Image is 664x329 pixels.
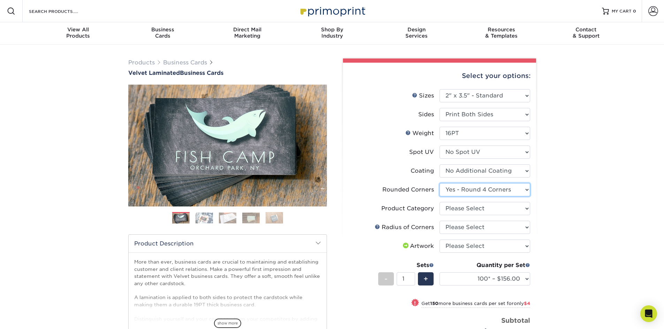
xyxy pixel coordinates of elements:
[163,59,207,66] a: Business Cards
[214,319,241,328] span: show more
[205,26,290,33] span: Direct Mail
[402,242,434,250] div: Artwork
[384,274,388,284] span: -
[430,301,438,306] strong: 150
[219,212,236,223] img: Business Cards 03
[36,26,121,33] span: View All
[378,261,434,269] div: Sets
[36,26,121,39] div: Products
[196,212,213,223] img: Business Cards 02
[128,70,327,76] a: Velvet LaminatedBusiness Cards
[459,22,544,45] a: Resources& Templates
[501,316,530,324] strong: Subtotal
[36,22,121,45] a: View AllProducts
[544,26,628,33] span: Contact
[382,186,434,194] div: Rounded Corners
[524,301,530,306] span: $4
[612,8,632,14] span: MY CART
[172,210,190,227] img: Business Cards 01
[374,22,459,45] a: DesignServices
[128,59,155,66] a: Products
[640,305,657,322] div: Open Intercom Messenger
[411,167,434,175] div: Coating
[440,261,530,269] div: Quantity per Set
[349,63,531,89] div: Select your options:
[120,26,205,39] div: Cards
[128,70,180,76] span: Velvet Laminated
[633,9,636,14] span: 0
[290,26,374,39] div: Industry
[514,301,530,306] span: only
[375,223,434,232] div: Radius of Corners
[405,129,434,138] div: Weight
[205,26,290,39] div: Marketing
[459,26,544,39] div: & Templates
[290,22,374,45] a: Shop ByIndustry
[374,26,459,33] span: Design
[544,22,628,45] a: Contact& Support
[129,235,327,252] h2: Product Description
[418,110,434,119] div: Sides
[120,22,205,45] a: BusinessCards
[374,26,459,39] div: Services
[381,204,434,213] div: Product Category
[128,46,327,245] img: Velvet Laminated 01
[459,26,544,33] span: Resources
[205,22,290,45] a: Direct MailMarketing
[290,26,374,33] span: Shop By
[423,274,428,284] span: +
[421,301,530,308] small: Get more business cards per set for
[414,299,416,307] span: !
[120,26,205,33] span: Business
[412,92,434,100] div: Sizes
[297,3,367,18] img: Primoprint
[266,212,283,224] img: Business Cards 05
[409,148,434,156] div: Spot UV
[28,7,96,15] input: SEARCH PRODUCTS.....
[128,70,327,76] h1: Business Cards
[242,212,260,223] img: Business Cards 04
[544,26,628,39] div: & Support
